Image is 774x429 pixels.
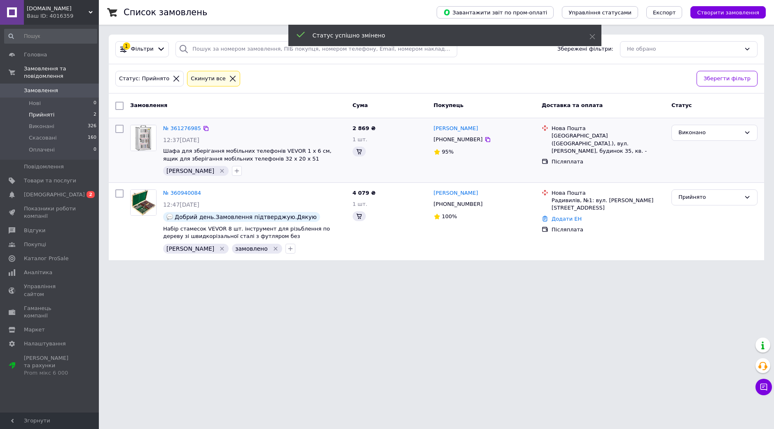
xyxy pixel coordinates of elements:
[94,111,96,119] span: 2
[353,125,376,131] span: 2 869 ₴
[562,6,638,19] button: Управління статусами
[27,12,99,20] div: Ваш ID: 4016359
[552,189,665,197] div: Нова Пошта
[29,146,55,154] span: Оплачені
[353,201,367,207] span: 1 шт.
[29,111,54,119] span: Прийняті
[175,214,317,220] span: Добрий день.Замовлення підтверджую.Дякую
[653,9,676,16] span: Експорт
[219,245,225,252] svg: Видалити мітку
[117,75,171,83] div: Статус: Прийнято
[88,123,96,130] span: 326
[94,146,96,154] span: 0
[166,214,173,220] img: :speech_balloon:
[24,283,76,298] span: Управління сайтом
[627,45,741,54] div: Не обрано
[88,134,96,142] span: 160
[24,205,76,220] span: Показники роботи компанії
[24,191,85,198] span: [DEMOGRAPHIC_DATA]
[678,193,741,202] div: Прийнято
[568,9,631,16] span: Управління статусами
[542,102,603,108] span: Доставка та оплата
[24,255,68,262] span: Каталог ProSale
[432,199,484,210] div: [PHONE_NUMBER]
[434,102,464,108] span: Покупець
[163,190,201,196] a: № 360940084
[163,137,199,143] span: 12:37[DATE]
[552,132,665,155] div: [GEOGRAPHIC_DATA] ([GEOGRAPHIC_DATA].), вул. [PERSON_NAME], будинок 35, кв. -
[24,51,47,58] span: Головна
[124,7,207,17] h1: Список замовлень
[163,148,332,162] a: Шафа для зберігання мобільних телефонів VEVOR 1 x 6 см, ящик для зберігання мобільних телефонів 3...
[24,177,76,184] span: Товари та послуги
[94,100,96,107] span: 0
[27,5,89,12] span: premium24.net.ua
[434,125,478,133] a: [PERSON_NAME]
[552,197,665,212] div: Радивилів, №1: вул. [PERSON_NAME][STREET_ADDRESS]
[697,9,759,16] span: Створити замовлення
[437,6,554,19] button: Завантажити звіт по пром-оплаті
[432,134,484,145] div: [PHONE_NUMBER]
[166,168,214,174] span: [PERSON_NAME]
[442,213,457,219] span: 100%
[24,269,52,276] span: Аналітика
[646,6,683,19] button: Експорт
[552,226,665,233] div: Післяплата
[24,163,64,170] span: Повідомлення
[443,9,547,16] span: Завантажити звіт по пром-оплаті
[166,245,214,252] span: [PERSON_NAME]
[130,102,167,108] span: Замовлення
[353,102,368,108] span: Cума
[690,6,766,19] button: Створити замовлення
[130,189,157,216] a: Фото товару
[353,136,367,142] span: 1 шт.
[123,42,130,50] div: 1
[29,134,57,142] span: Скасовані
[557,45,613,53] span: Збережені фільтри:
[442,149,454,155] span: 95%
[272,245,279,252] svg: Видалити мітку
[29,123,54,130] span: Виконані
[24,65,99,80] span: Замовлення та повідомлення
[552,216,582,222] a: Додати ЕН
[313,31,569,40] div: Статус успішно змінено
[131,125,156,151] img: Фото товару
[189,75,227,83] div: Cкинути все
[697,71,758,87] button: Зберегти фільтр
[434,189,478,197] a: [PERSON_NAME]
[163,226,330,240] a: Набір стамесок VEVOR 8 шт. інструмент для різьблення по дереву зі швидкорізальної сталі з футляро...
[219,168,225,174] svg: Видалити мітку
[24,369,76,377] div: Prom мікс 6 000
[87,191,95,198] span: 2
[175,41,457,57] input: Пошук за номером замовлення, ПІБ покупця, номером телефону, Email, номером накладної
[131,45,154,53] span: Фільтри
[24,227,45,234] span: Відгуки
[130,125,157,151] a: Фото товару
[24,241,46,248] span: Покупці
[552,125,665,132] div: Нова Пошта
[552,158,665,166] div: Післяплата
[235,245,268,252] span: замовлено
[29,100,41,107] span: Нові
[24,326,45,333] span: Маркет
[671,102,692,108] span: Статус
[682,9,766,15] a: Створити замовлення
[353,190,376,196] span: 4 079 ₴
[24,354,76,377] span: [PERSON_NAME] та рахунки
[24,87,58,94] span: Замовлення
[755,379,772,395] button: Чат з покупцем
[24,340,66,347] span: Налаштування
[24,305,76,319] span: Гаманець компанії
[4,29,97,44] input: Пошук
[131,190,156,215] img: Фото товару
[163,125,201,131] a: № 361276985
[704,75,751,83] span: Зберегти фільтр
[163,201,199,208] span: 12:47[DATE]
[678,128,741,137] div: Виконано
